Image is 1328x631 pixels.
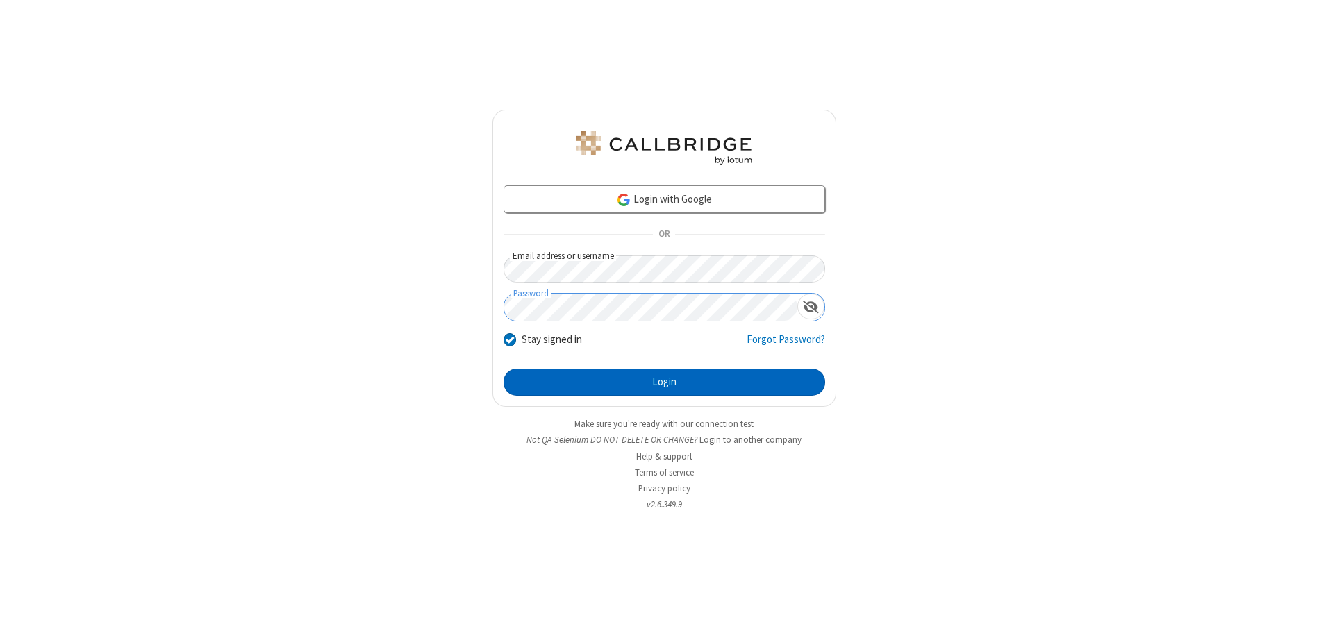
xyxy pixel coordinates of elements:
a: Forgot Password? [747,332,825,358]
a: Login with Google [504,185,825,213]
input: Password [504,294,797,321]
button: Login [504,369,825,396]
a: Privacy policy [638,482,690,494]
a: Make sure you're ready with our connection test [574,418,754,430]
div: Show password [797,294,824,319]
a: Help & support [636,451,692,462]
input: Email address or username [504,255,825,283]
li: Not QA Selenium DO NOT DELETE OR CHANGE? [492,433,836,446]
li: v2.6.349.9 [492,498,836,511]
span: OR [653,225,675,244]
img: QA Selenium DO NOT DELETE OR CHANGE [574,131,754,165]
a: Terms of service [635,466,694,478]
button: Login to another company [699,433,802,446]
img: google-icon.png [616,192,631,208]
label: Stay signed in [522,332,582,348]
